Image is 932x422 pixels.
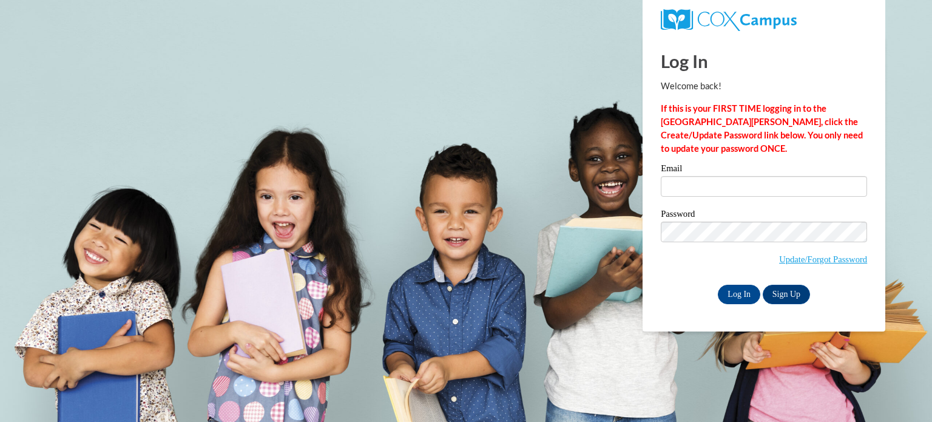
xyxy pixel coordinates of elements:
[718,285,760,304] input: Log In
[763,285,810,304] a: Sign Up
[661,49,867,73] h1: Log In
[661,103,863,154] strong: If this is your FIRST TIME logging in to the [GEOGRAPHIC_DATA][PERSON_NAME], click the Create/Upd...
[779,254,867,264] a: Update/Forgot Password
[661,209,867,222] label: Password
[661,9,867,31] a: COX Campus
[661,9,797,31] img: COX Campus
[661,80,867,93] p: Welcome back!
[661,164,867,176] label: Email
